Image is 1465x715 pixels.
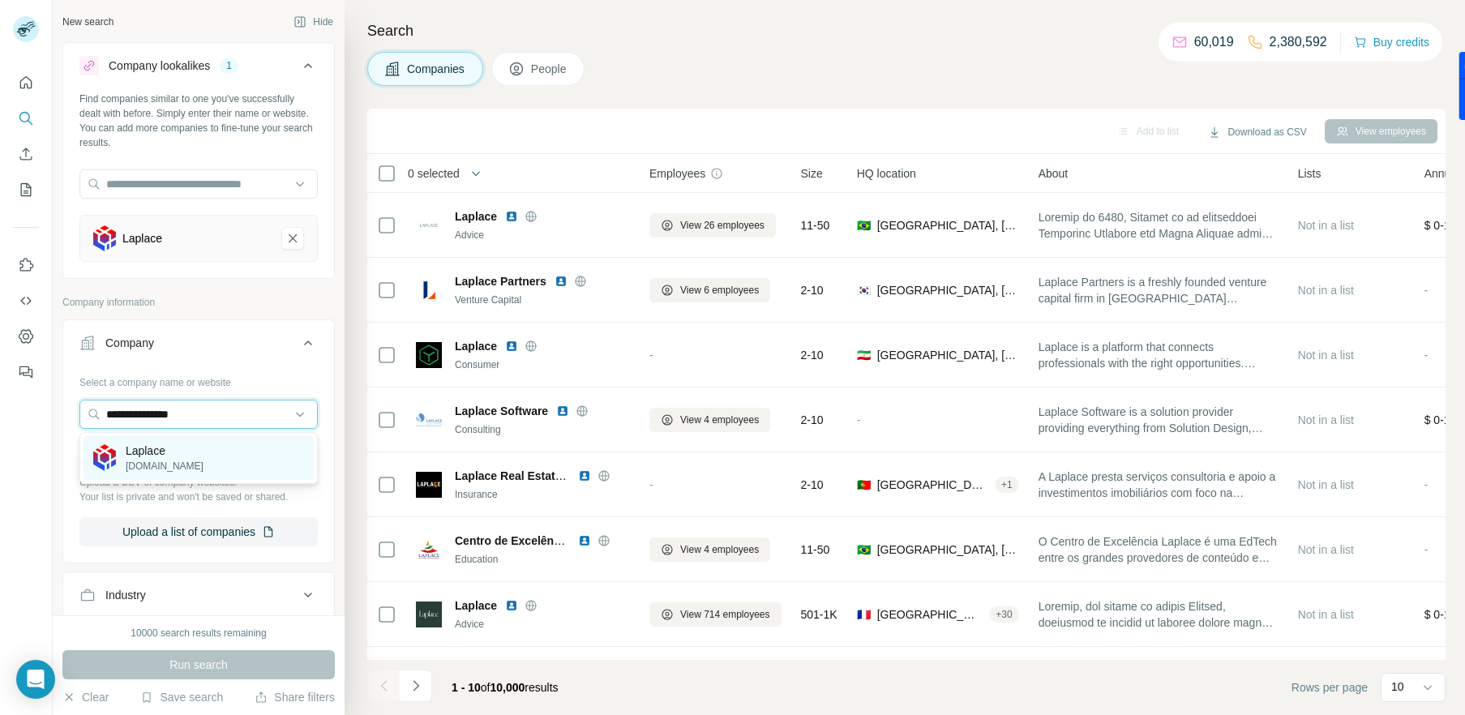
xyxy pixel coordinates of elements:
[649,478,653,491] span: -
[1039,339,1279,371] span: Laplace is a platform that connects professionals with the right opportunities. Whether you want ...
[1298,543,1354,556] span: Not in a list
[680,283,759,298] span: View 6 employees
[1424,478,1429,491] span: -
[877,282,1019,298] span: [GEOGRAPHIC_DATA], [GEOGRAPHIC_DATA]
[455,293,630,307] div: Venture Capital
[995,477,1019,492] div: + 1
[555,275,568,288] img: LinkedIn logo
[1298,413,1354,426] span: Not in a list
[16,660,55,699] div: Open Intercom Messenger
[13,139,39,169] button: Enrich CSV
[481,681,490,694] span: of
[1298,165,1321,182] span: Lists
[416,602,442,627] img: Logo of Laplace
[1039,598,1279,631] span: Loremip, dol sitame co adipis Elitsed, doeiusmod te incidid ut laboree dolore magnaa enim ad 63 m...
[877,606,983,623] span: [GEOGRAPHIC_DATA], [GEOGRAPHIC_DATA], [GEOGRAPHIC_DATA]
[13,250,39,280] button: Use Surfe on LinkedIn
[801,477,824,493] span: 2-10
[452,681,481,694] span: 1 - 10
[131,626,266,640] div: 10000 search results remaining
[505,599,518,612] img: LinkedIn logo
[1424,608,1460,621] span: $ 0-1M
[531,61,568,77] span: People
[680,607,770,622] span: View 714 employees
[649,349,653,362] span: -
[1424,349,1429,362] span: -
[505,210,518,223] img: LinkedIn logo
[455,597,497,614] span: Laplace
[1424,413,1460,426] span: $ 0-1M
[649,278,770,302] button: View 6 employees
[408,165,460,182] span: 0 selected
[63,46,334,92] button: Company lookalikes1
[416,342,442,368] img: Logo of Laplace
[400,670,432,702] button: Navigate to next page
[578,534,591,547] img: LinkedIn logo
[13,286,39,315] button: Use Surfe API
[416,537,442,563] img: Logo of Centro de Excelência Laplace
[680,413,759,427] span: View 4 employees
[801,217,830,233] span: 11-50
[140,689,223,705] button: Save search
[407,61,466,77] span: Companies
[989,607,1018,622] div: + 30
[1354,31,1429,54] button: Buy credits
[857,606,871,623] span: 🇫🇷
[1424,543,1429,556] span: -
[93,225,116,252] img: Laplace-logo
[416,472,442,498] img: Logo of Laplace Real Estate Intelligence
[1039,209,1279,242] span: Loremip do 6480, Sitamet co ad elitseddoei Temporinc Utlabore etd Magna Aliquae admi veniam quisn...
[857,413,861,426] span: -
[1298,608,1354,621] span: Not in a list
[1039,404,1279,436] span: Laplace Software is a solution provider providing everything from Solution Design, Consultation a...
[1197,120,1317,144] button: Download as CSV
[1298,349,1354,362] span: Not in a list
[105,587,146,603] div: Industry
[680,542,759,557] span: View 4 employees
[801,542,830,558] span: 11-50
[857,347,871,363] span: 🇮🇷
[367,19,1446,42] h4: Search
[105,335,154,351] div: Company
[1039,165,1069,182] span: About
[455,403,548,419] span: Laplace Software
[13,175,39,204] button: My lists
[109,58,210,74] div: Company lookalikes
[1039,533,1279,566] span: O Centro de Excelência Laplace é uma EdTech entre os grandes provedores de conteúdo e tecnologia ...
[1292,679,1368,696] span: Rows per page
[680,218,765,233] span: View 26 employees
[455,357,630,372] div: Consumer
[455,469,627,482] span: Laplace Real Estate Intelligence
[801,347,824,363] span: 2-10
[801,165,823,182] span: Size
[126,443,203,459] p: Laplace
[79,369,318,390] div: Select a company name or website
[877,477,988,493] span: [GEOGRAPHIC_DATA], [GEOGRAPHIC_DATA]
[1424,219,1460,232] span: $ 0-1M
[255,689,335,705] button: Share filters
[79,92,318,150] div: Find companies similar to one you've successfully dealt with before. Simply enter their name or w...
[63,323,334,369] button: Company
[62,689,109,705] button: Clear
[1039,469,1279,501] span: A Laplace presta serviços consultoria e apoio a investimentos imobiliários com foco na otimização...
[649,408,770,432] button: View 4 employees
[649,602,782,627] button: View 714 employees
[416,407,442,433] img: Logo of Laplace Software
[452,681,559,694] span: results
[877,347,1019,363] span: [GEOGRAPHIC_DATA], [GEOGRAPHIC_DATA]
[1391,679,1404,695] p: 10
[79,490,318,504] p: Your list is private and won't be saved or shared.
[455,273,546,289] span: Laplace Partners
[220,58,238,73] div: 1
[93,444,116,471] img: Laplace
[13,322,39,351] button: Dashboard
[801,412,824,428] span: 2-10
[63,576,334,614] button: Industry
[1298,219,1354,232] span: Not in a list
[578,469,591,482] img: LinkedIn logo
[455,534,615,547] span: Centro de Excelência Laplace
[1298,284,1354,297] span: Not in a list
[282,10,345,34] button: Hide
[505,340,518,353] img: LinkedIn logo
[455,208,497,225] span: Laplace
